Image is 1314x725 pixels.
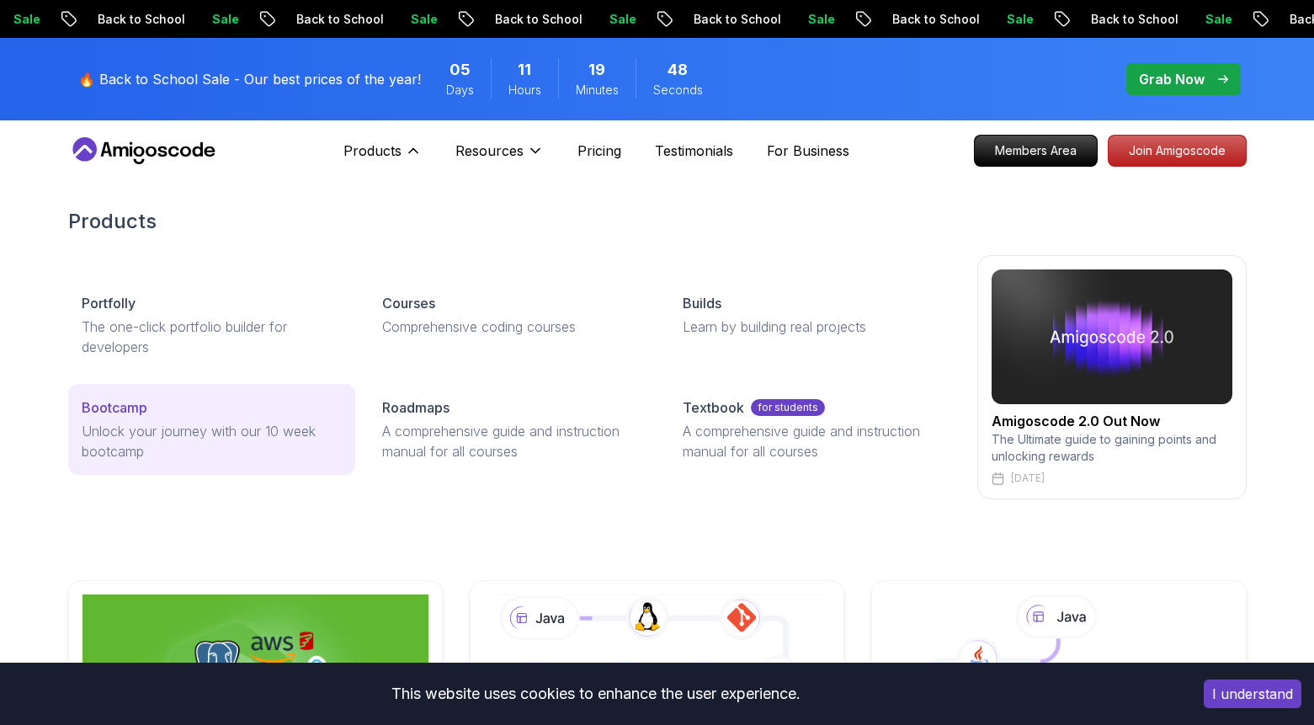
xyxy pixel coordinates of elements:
a: BootcampUnlock your journey with our 10 week bootcamp [68,384,355,475]
a: CoursesComprehensive coding courses [369,280,656,350]
h2: Amigoscode 2.0 Out Now [992,411,1232,431]
p: Sale [794,11,848,28]
p: Back to School [1077,11,1191,28]
p: Sale [198,11,252,28]
p: The one-click portfolio builder for developers [82,317,342,357]
p: 🔥 Back to School Sale - Our best prices of the year! [78,69,421,89]
p: for students [751,399,825,416]
p: Sale [595,11,649,28]
h2: Products [68,208,1247,235]
p: Back to School [83,11,198,28]
a: BuildsLearn by building real projects [669,280,956,350]
p: Sale [992,11,1046,28]
span: Days [446,82,474,99]
p: Back to School [878,11,992,28]
span: 48 Seconds [668,58,688,82]
p: Sale [1191,11,1245,28]
a: Testimonials [655,141,733,161]
p: Portfolly [82,293,136,313]
p: Builds [683,293,721,313]
p: Roadmaps [382,397,450,418]
p: Members Area [975,136,1097,166]
p: Grab Now [1139,69,1205,89]
a: PortfollyThe one-click portfolio builder for developers [68,280,355,370]
a: Textbookfor studentsA comprehensive guide and instruction manual for all courses [669,384,956,475]
p: Back to School [481,11,595,28]
p: [DATE] [1011,472,1045,485]
span: Hours [508,82,541,99]
span: Seconds [653,82,703,99]
p: Courses [382,293,435,313]
p: A comprehensive guide and instruction manual for all courses [382,421,642,461]
a: Members Area [974,135,1098,167]
button: Products [343,141,422,174]
p: Back to School [282,11,396,28]
p: A comprehensive guide and instruction manual for all courses [683,421,943,461]
a: Pricing [577,141,621,161]
p: Sale [396,11,450,28]
img: amigoscode 2.0 [992,269,1232,404]
a: For Business [767,141,849,161]
p: Resources [455,141,524,161]
a: amigoscode 2.0Amigoscode 2.0 Out NowThe Ultimate guide to gaining points and unlocking rewards[DATE] [977,255,1247,499]
p: Learn by building real projects [683,317,943,337]
a: RoadmapsA comprehensive guide and instruction manual for all courses [369,384,656,475]
p: Unlock your journey with our 10 week bootcamp [82,421,342,461]
p: The Ultimate guide to gaining points and unlocking rewards [992,431,1232,465]
span: Minutes [576,82,619,99]
div: This website uses cookies to enhance the user experience. [13,675,1178,712]
span: 5 Days [450,58,471,82]
button: Accept cookies [1204,680,1301,708]
span: 19 Minutes [588,58,605,82]
p: Back to School [679,11,794,28]
a: Join Amigoscode [1108,135,1247,167]
span: 11 Hours [518,58,531,82]
p: Comprehensive coding courses [382,317,642,337]
p: Products [343,141,402,161]
p: Textbook [683,397,744,418]
p: Join Amigoscode [1109,136,1246,166]
p: Bootcamp [82,397,147,418]
button: Resources [455,141,544,174]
